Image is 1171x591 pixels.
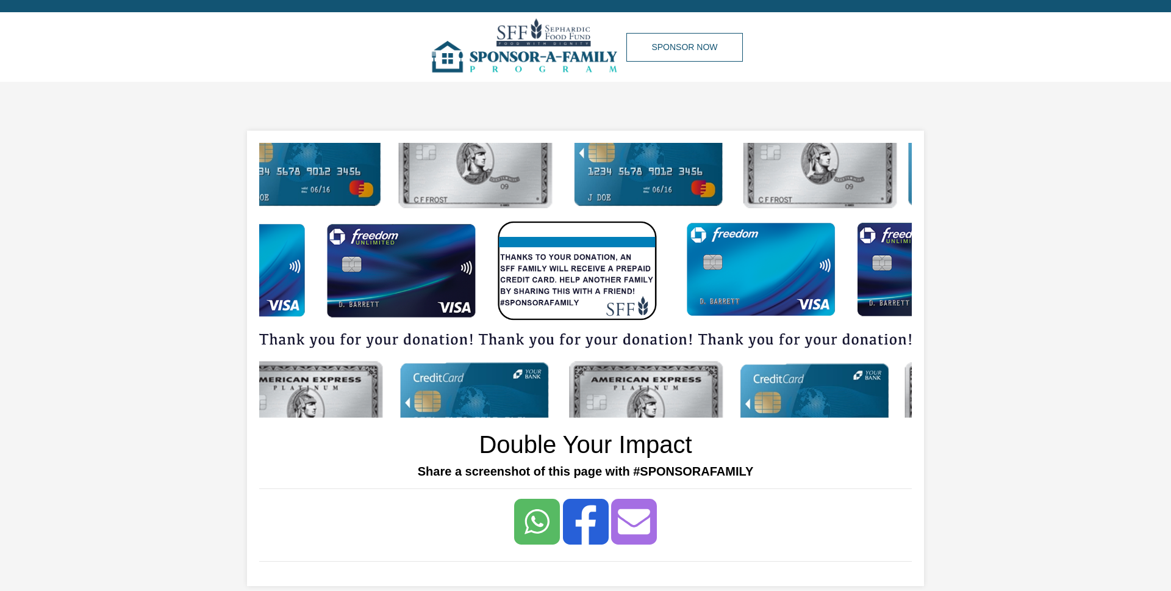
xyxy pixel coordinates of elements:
[514,499,560,545] a: Share to <span class="translation_missing" title="translation missing: en.social_share_button.wha...
[259,143,912,418] img: img
[611,499,657,545] a: Share to Email
[626,33,742,62] a: Sponsor Now
[259,464,912,479] h5: Share a screenshot of this page with #SPONSORAFAMILY
[563,499,609,545] a: Share to Facebook
[479,430,692,459] h1: Double Your Impact
[428,12,626,82] img: img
